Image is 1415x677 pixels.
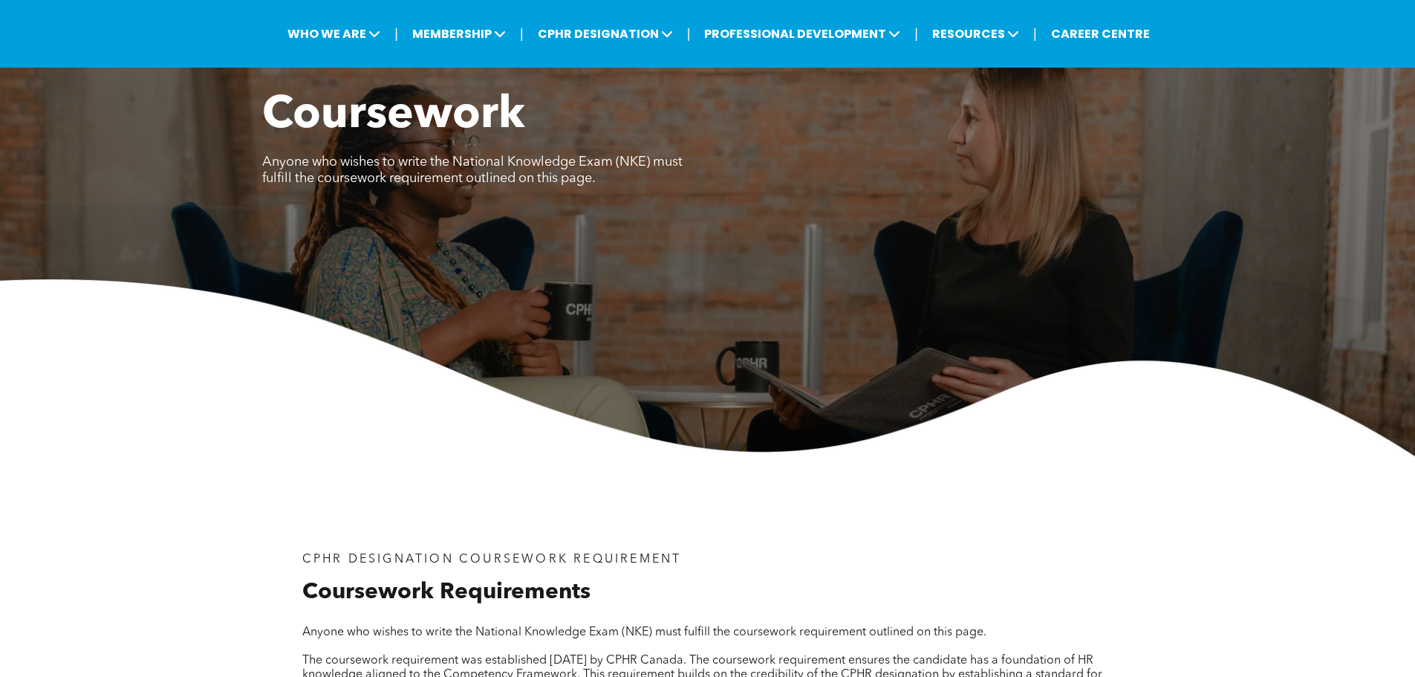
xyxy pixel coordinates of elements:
[533,20,677,48] span: CPHR DESIGNATION
[302,626,986,638] span: Anyone who wishes to write the National Knowledge Exam (NKE) must fulfill the coursework requirem...
[302,581,591,603] span: Coursework Requirements
[262,94,525,138] span: Coursework
[1047,20,1154,48] a: CAREER CENTRE
[1033,19,1037,49] li: |
[928,20,1024,48] span: RESOURCES
[262,155,683,185] span: Anyone who wishes to write the National Knowledge Exam (NKE) must fulfill the coursework requirem...
[394,19,398,49] li: |
[914,19,918,49] li: |
[700,20,905,48] span: PROFESSIONAL DEVELOPMENT
[687,19,691,49] li: |
[520,19,524,49] li: |
[302,554,682,566] span: CPHR DESIGNATION COURSEWORK REQUIREMENT
[283,20,385,48] span: WHO WE ARE
[408,20,510,48] span: MEMBERSHIP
